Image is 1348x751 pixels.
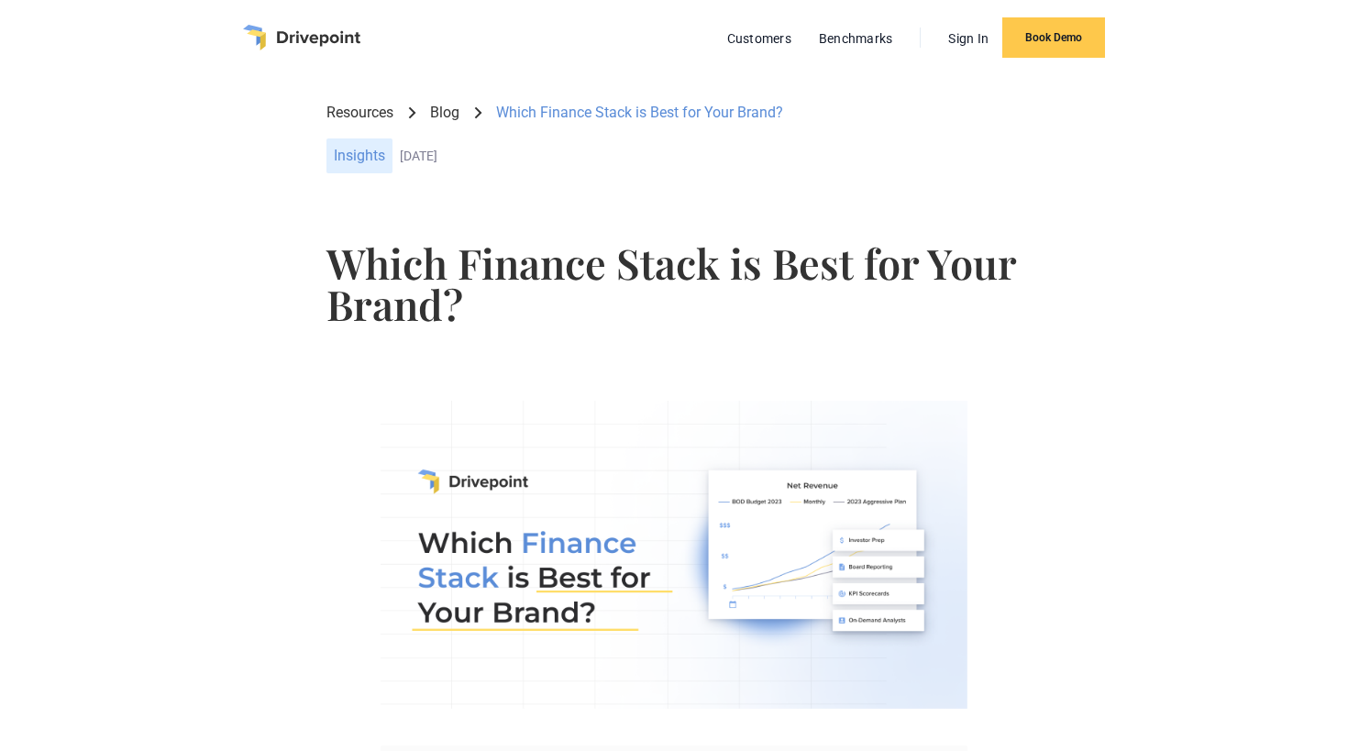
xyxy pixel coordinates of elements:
[400,149,1021,164] div: [DATE]
[810,27,902,50] a: Benchmarks
[430,103,459,123] a: Blog
[939,27,998,50] a: Sign In
[718,27,801,50] a: Customers
[326,103,393,123] a: Resources
[243,25,360,50] a: home
[326,138,392,173] div: Insights
[326,242,1021,325] h1: Which Finance Stack is Best for Your Brand?
[1002,17,1105,58] a: Book Demo
[496,103,783,123] div: Which Finance Stack is Best for Your Brand?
